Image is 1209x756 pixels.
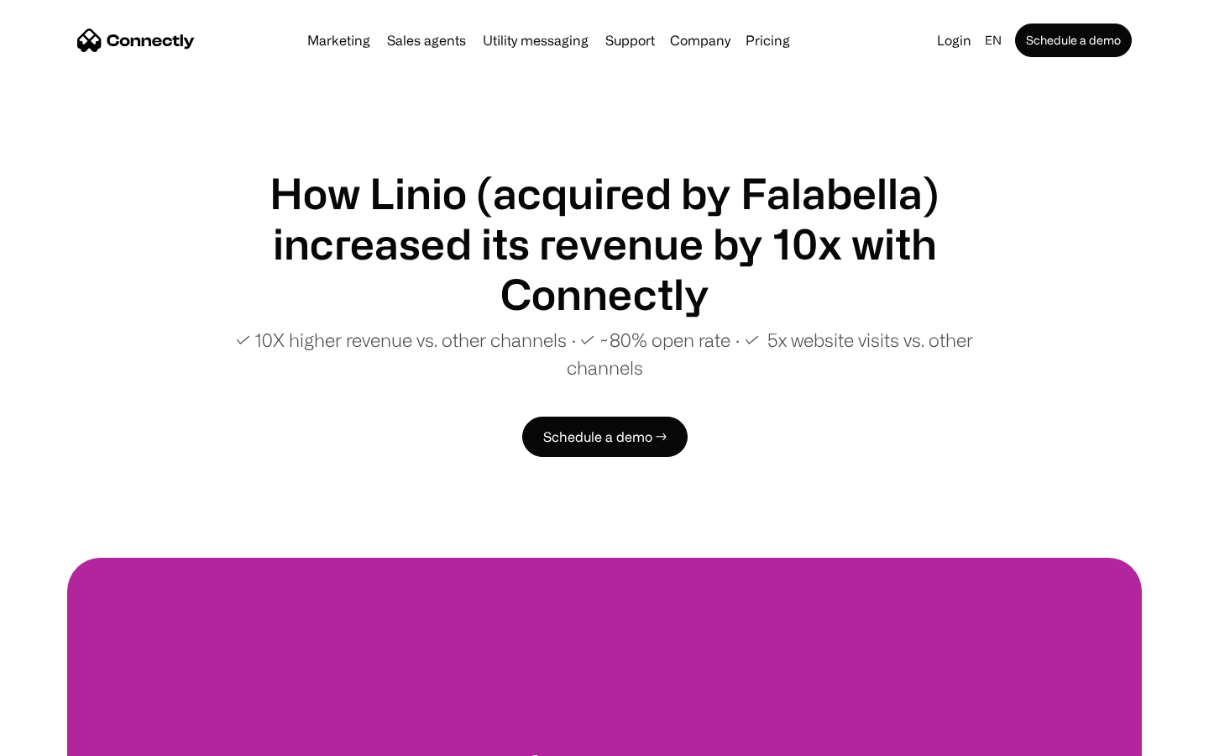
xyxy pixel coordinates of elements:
[599,34,662,47] a: Support
[985,29,1002,52] div: en
[522,417,688,457] a: Schedule a demo →
[739,34,797,47] a: Pricing
[34,727,101,750] ul: Language list
[201,168,1007,319] h1: How Linio (acquired by Falabella) increased its revenue by 10x with Connectly
[476,34,595,47] a: Utility messaging
[380,34,473,47] a: Sales agents
[1015,24,1132,57] a: Schedule a demo
[930,29,978,52] a: Login
[201,326,1007,381] p: ✓ 10X higher revenue vs. other channels ∙ ✓ ~80% open rate ∙ ✓ 5x website visits vs. other channels
[17,725,101,750] aside: Language selected: English
[301,34,377,47] a: Marketing
[670,29,730,52] div: Company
